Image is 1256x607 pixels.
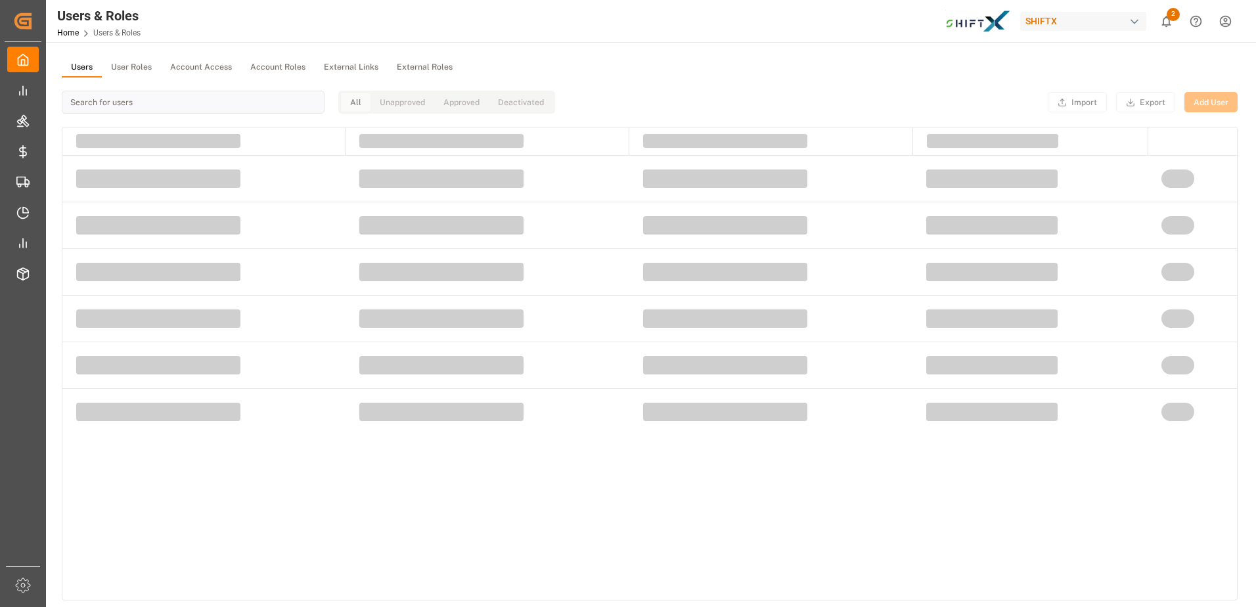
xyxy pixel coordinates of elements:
button: Account Access [161,58,241,78]
img: Bildschirmfoto%202024-11-13%20um%2009.31.44.png_1731487080.png [945,10,1011,33]
a: Home [57,28,79,37]
button: SHIFTX [1020,9,1152,34]
span: 2 [1167,8,1180,21]
button: Users [62,58,102,78]
button: show 2 new notifications [1152,7,1181,36]
button: External Links [315,58,388,78]
button: Account Roles [241,58,315,78]
div: Users & Roles [57,6,141,26]
input: Search for users [62,91,325,114]
button: External Roles [388,58,462,78]
button: User Roles [102,58,161,78]
button: Help Center [1181,7,1211,36]
div: SHIFTX [1020,12,1146,31]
